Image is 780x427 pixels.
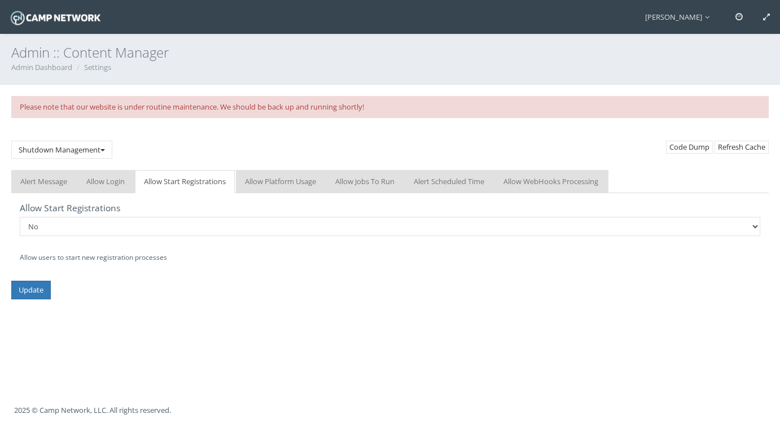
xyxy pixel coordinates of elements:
button: Code Dump [666,141,713,154]
input: Update [11,281,51,299]
a: Alert Message [11,170,76,193]
a: Alert Scheduled Time [405,170,493,193]
a: Settings [84,62,111,72]
p: Allow users to start new registration processes [20,251,760,264]
label: Allow Start Registrations [20,202,120,214]
button: Shutdown Management [11,141,112,159]
a: Allow WebHooks Processing [494,170,607,193]
div: Please note that our website is under routine maintenance. We should be back up and running shortly! [11,96,769,118]
a: Allow Start Registrations [135,170,235,193]
a: Refresh Cache [715,141,769,154]
a: Admin Dashboard [11,62,72,72]
h3: Admin :: Content Manager [11,45,769,60]
a: Allow Login [77,170,134,193]
a: Allow Jobs To Run [326,170,404,193]
span: [PERSON_NAME] [645,12,715,22]
img: Camp Network [8,8,103,28]
a: Allow Platform Usage [236,170,325,193]
p: 2025 © Camp Network, LLC. All rights reserved. [14,404,766,416]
